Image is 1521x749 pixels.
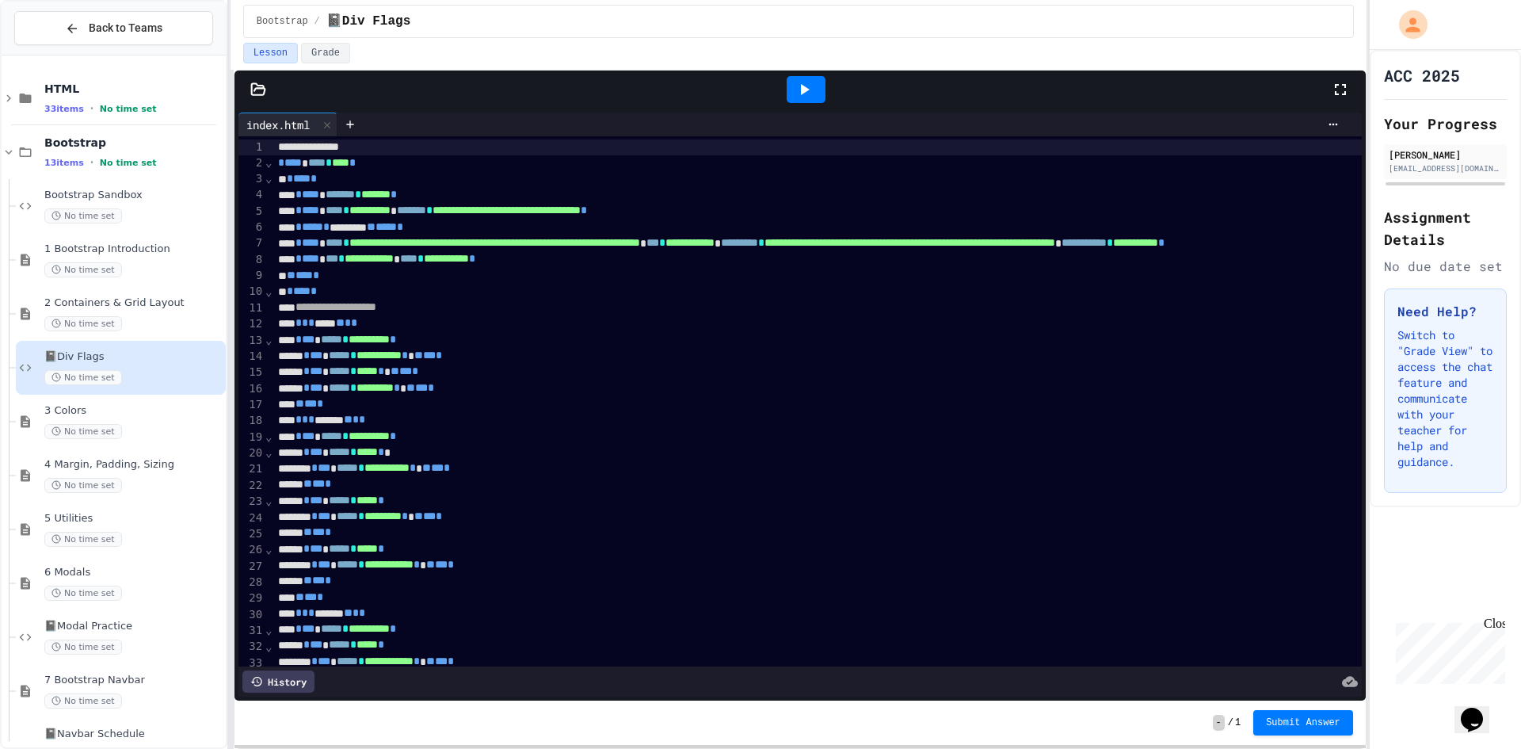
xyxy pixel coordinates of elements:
[265,156,273,169] span: Fold line
[44,512,223,525] span: 5 Utilities
[100,158,157,168] span: No time set
[238,139,265,155] div: 1
[44,136,223,150] span: Bootstrap
[44,458,223,472] span: 4 Margin, Padding, Sizing
[44,243,223,256] span: 1 Bootstrap Introduction
[1454,686,1505,733] iframe: chat widget
[44,296,223,310] span: 2 Containers & Grid Layout
[1397,302,1493,321] h3: Need Help?
[265,430,273,443] span: Fold line
[257,15,308,28] span: Bootstrap
[238,510,265,526] div: 24
[238,526,265,542] div: 25
[238,117,318,133] div: index.html
[238,445,265,461] div: 20
[238,413,265,429] div: 18
[44,350,223,364] span: 📓Div Flags
[238,430,265,445] div: 19
[44,189,223,202] span: Bootstrap Sandbox
[90,156,93,169] span: •
[238,316,265,332] div: 12
[265,285,273,298] span: Fold line
[238,349,265,365] div: 14
[238,155,265,171] div: 2
[1235,717,1241,729] span: 1
[238,365,265,380] div: 15
[44,82,223,96] span: HTML
[1384,113,1507,135] h2: Your Progress
[243,43,298,63] button: Lesson
[1253,710,1353,736] button: Submit Answer
[301,43,350,63] button: Grade
[265,640,273,653] span: Fold line
[238,623,265,639] div: 31
[44,404,223,418] span: 3 Colors
[238,381,265,397] div: 16
[265,446,273,459] span: Fold line
[242,671,314,693] div: History
[238,542,265,558] div: 26
[14,11,213,45] button: Back to Teams
[238,333,265,349] div: 13
[238,300,265,316] div: 11
[238,187,265,203] div: 4
[238,461,265,477] div: 21
[44,532,122,547] span: No time set
[238,639,265,655] div: 32
[265,624,273,636] span: Fold line
[265,172,273,185] span: Fold line
[238,284,265,300] div: 10
[44,208,122,224] span: No time set
[1397,327,1493,470] p: Switch to "Grade View" to access the chat feature and communicate with your teacher for help and ...
[1213,715,1225,731] span: -
[1389,617,1505,684] iframe: chat widget
[265,334,273,346] span: Fold line
[44,620,223,633] span: 📓Modal Practice
[1266,717,1340,729] span: Submit Answer
[238,397,265,413] div: 17
[1384,257,1507,276] div: No due date set
[44,104,84,114] span: 33 items
[238,655,265,671] div: 33
[238,559,265,575] div: 27
[6,6,109,101] div: Chat with us now!Close
[44,370,122,385] span: No time set
[1384,64,1460,86] h1: ACC 2025
[44,728,223,741] span: 📓Navbar Schedule
[238,204,265,220] div: 5
[89,20,162,36] span: Back to Teams
[1228,717,1233,729] span: /
[44,640,122,655] span: No time set
[44,566,223,579] span: 6 Modals
[238,590,265,606] div: 29
[265,543,273,556] span: Fold line
[238,113,337,136] div: index.html
[238,575,265,590] div: 28
[238,235,265,251] div: 7
[1389,162,1502,174] div: [EMAIL_ADDRESS][DOMAIN_NAME]
[1389,147,1502,162] div: [PERSON_NAME]
[238,494,265,510] div: 23
[100,104,157,114] span: No time set
[44,674,223,687] span: 7 Bootstrap Navbar
[238,252,265,268] div: 8
[265,495,273,507] span: Fold line
[238,171,265,187] div: 3
[44,316,122,331] span: No time set
[238,607,265,623] div: 30
[1382,6,1431,43] div: My Account
[314,15,320,28] span: /
[44,424,122,439] span: No time set
[90,102,93,115] span: •
[44,694,122,709] span: No time set
[326,12,410,31] span: 📓Div Flags
[1384,206,1507,250] h2: Assignment Details
[44,158,84,168] span: 13 items
[238,268,265,284] div: 9
[44,586,122,601] span: No time set
[238,220,265,235] div: 6
[44,478,122,493] span: No time set
[44,262,122,277] span: No time set
[238,478,265,494] div: 22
